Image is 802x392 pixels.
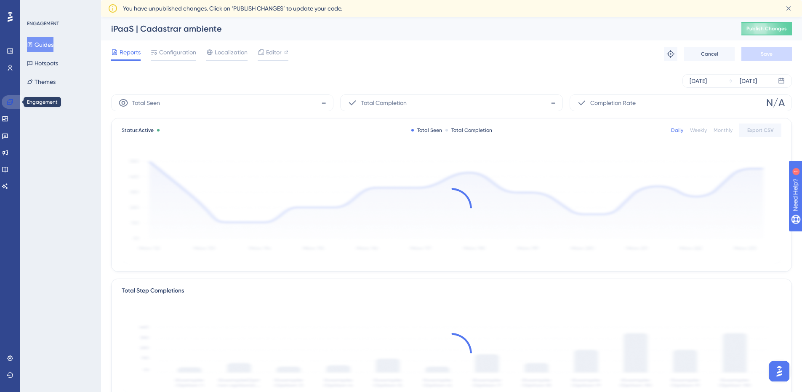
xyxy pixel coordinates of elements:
button: Themes [27,74,56,89]
span: Status: [122,127,154,134]
button: Publish Changes [741,22,792,35]
span: Cancel [701,51,718,57]
div: [DATE] [740,76,757,86]
div: Monthly [714,127,733,134]
div: ENGAGEMENT [27,20,59,27]
span: N/A [766,96,785,110]
span: Total Completion [361,98,407,108]
button: Save [741,47,792,61]
span: - [321,96,326,110]
span: Completion Rate [590,98,636,108]
div: Daily [671,127,683,134]
button: Export CSV [739,124,781,137]
span: - [551,96,556,110]
span: Total Seen [132,98,160,108]
span: Localization [215,47,248,57]
div: Total Seen [411,127,442,134]
button: Cancel [684,47,735,61]
button: Hotspots [27,56,58,71]
button: Guides [27,37,53,52]
div: [DATE] [690,76,707,86]
span: Publish Changes [746,25,787,32]
span: You have unpublished changes. Click on ‘PUBLISH CHANGES’ to update your code. [123,3,342,13]
div: Total Step Completions [122,286,184,296]
iframe: UserGuiding AI Assistant Launcher [767,359,792,384]
span: Save [761,51,773,57]
div: 1 [59,4,61,11]
div: iPaaS | Cadastrar ambiente [111,23,720,35]
span: Reports [120,47,141,57]
span: Active [139,127,154,133]
span: Editor [266,47,282,57]
div: Total Completion [445,127,492,134]
div: Weekly [690,127,707,134]
span: Export CSV [747,127,774,134]
span: Need Help? [20,2,53,12]
span: Configuration [159,47,196,57]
